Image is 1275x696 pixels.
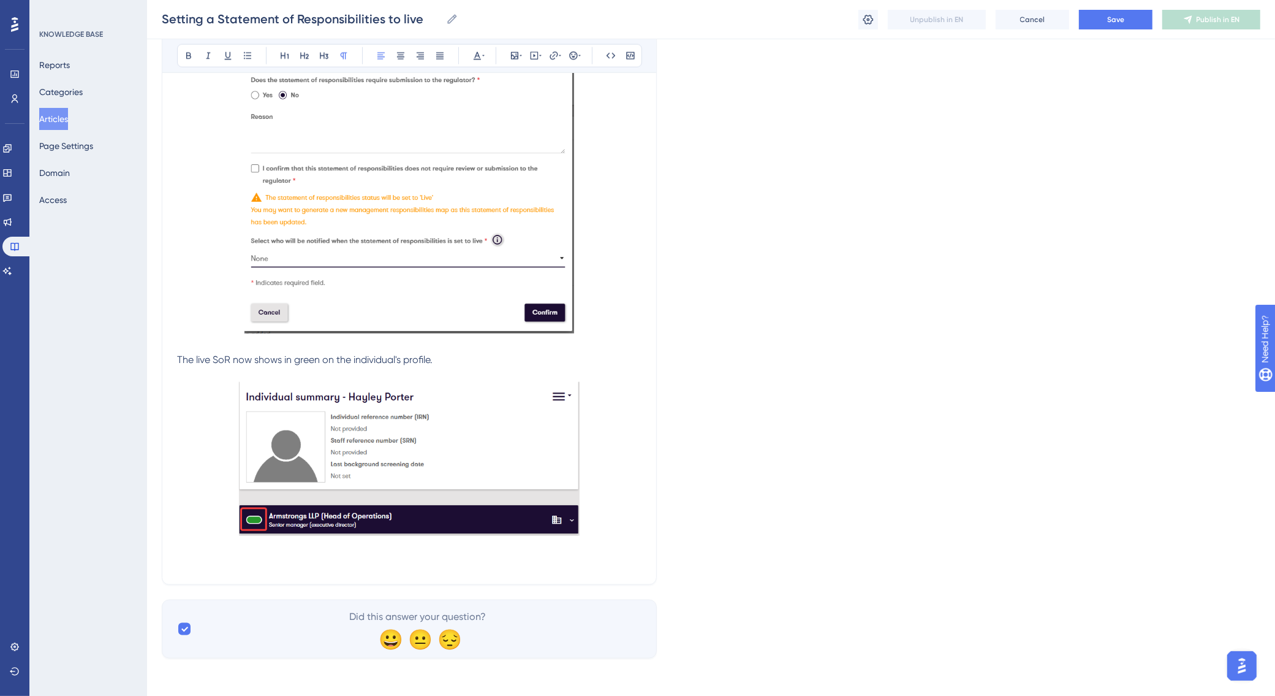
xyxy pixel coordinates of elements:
button: Reports [39,54,70,76]
span: Cancel [1020,15,1045,25]
button: Unpublish in EN [888,10,986,29]
input: Article Name [162,10,441,28]
button: Articles [39,108,68,130]
button: Categories [39,81,83,103]
div: KNOWLEDGE BASE [39,29,103,39]
span: Need Help? [29,3,77,18]
button: Page Settings [39,135,93,157]
span: The live SoR now shows in green on the individual's profile. [177,354,433,365]
span: Did this answer your question? [350,610,486,624]
button: Save [1079,10,1152,29]
span: Save [1107,15,1124,25]
div: 😔 [437,629,457,649]
button: Domain [39,162,70,184]
button: Publish in EN [1162,10,1260,29]
iframe: UserGuiding AI Assistant Launcher [1224,648,1260,684]
button: Cancel [996,10,1069,29]
span: Unpublish in EN [910,15,964,25]
div: 😀 [379,629,398,649]
button: Access [39,189,67,211]
span: Publish in EN [1197,15,1240,25]
div: 😐 [408,629,428,649]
